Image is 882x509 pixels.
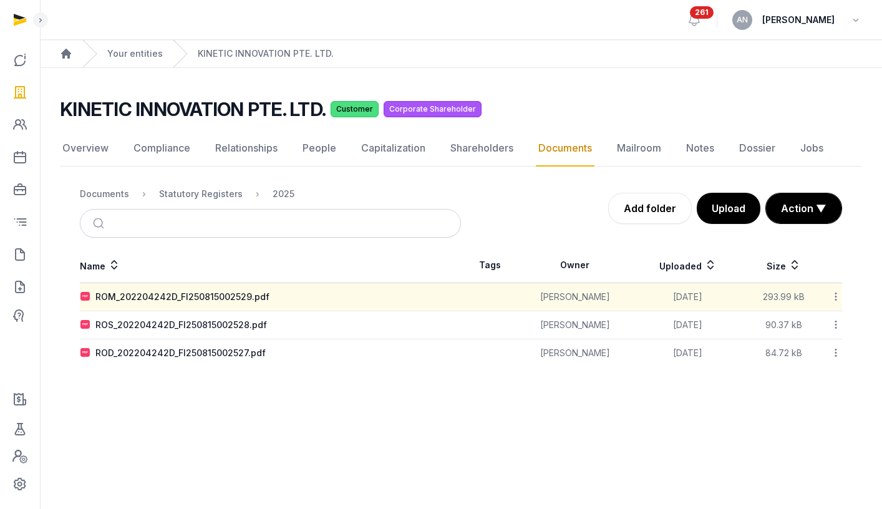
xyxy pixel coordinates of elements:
img: pdf.svg [80,320,90,330]
div: Statutory Registers [159,188,243,200]
a: Your entities [107,47,163,60]
nav: Breadcrumb [80,179,461,209]
span: 261 [690,6,714,19]
a: Capitalization [359,130,428,167]
button: Submit [85,210,115,237]
span: [DATE] [673,347,702,358]
a: Jobs [798,130,826,167]
img: pdf.svg [80,292,90,302]
a: KINETIC INNOVATION PTE. LTD. [198,47,334,60]
a: Shareholders [448,130,516,167]
span: Customer [331,101,379,117]
span: [PERSON_NAME] [762,12,835,27]
span: AN [737,16,748,24]
div: 2025 [273,188,294,200]
a: People [300,130,339,167]
nav: Breadcrumb [40,40,882,68]
td: [PERSON_NAME] [519,339,631,367]
td: 84.72 kB [745,339,822,367]
img: pdf.svg [80,348,90,358]
th: Owner [519,248,631,283]
button: Action ▼ [766,193,841,223]
a: Overview [60,130,111,167]
a: Compliance [131,130,193,167]
div: ROS_202204242D_FI250815002528.pdf [95,319,267,331]
span: [DATE] [673,291,702,302]
span: Corporate Shareholder [384,101,482,117]
a: Relationships [213,130,280,167]
a: Add folder [608,193,692,224]
th: Size [745,248,822,283]
a: Notes [684,130,717,167]
a: Mailroom [614,130,664,167]
td: [PERSON_NAME] [519,311,631,339]
td: 293.99 kB [745,283,822,311]
div: ROD_202204242D_FI250815002527.pdf [95,347,266,359]
nav: Tabs [60,130,862,167]
a: Documents [536,130,594,167]
h2: KINETIC INNOVATION PTE. LTD. [60,98,326,120]
a: Dossier [737,130,778,167]
td: 90.37 kB [745,311,822,339]
th: Name [80,248,461,283]
th: Tags [461,248,519,283]
th: Uploaded [631,248,745,283]
button: Upload [697,193,760,224]
div: ROM_202204242D_FI250815002529.pdf [95,291,269,303]
span: [DATE] [673,319,702,330]
td: [PERSON_NAME] [519,283,631,311]
div: Documents [80,188,129,200]
button: AN [732,10,752,30]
